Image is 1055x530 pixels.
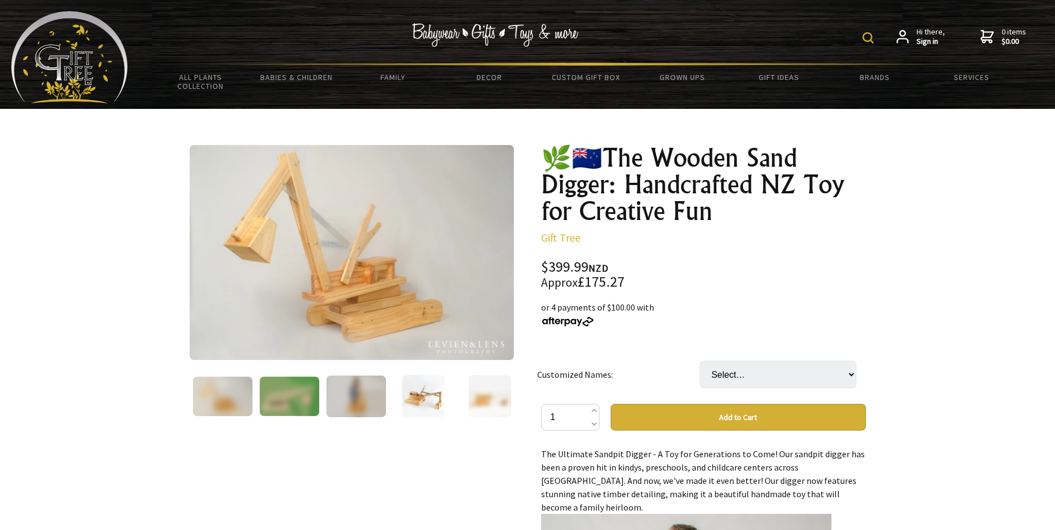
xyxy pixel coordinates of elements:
img: 🌿🇳🇿The Wooden Sand Digger: Handcrafted NZ Toy for Creative Fun [193,377,253,417]
a: 0 items$0.00 [980,27,1026,47]
a: Gift Tree [541,231,581,244]
img: 🌿🇳🇿The Wooden Sand Digger: Handcrafted NZ Toy for Creative Fun [260,377,320,417]
a: Brands [827,66,923,89]
img: Babywear - Gifts - Toys & more [412,23,579,47]
button: Add to Cart [611,404,866,431]
a: Grown Ups [634,66,730,89]
a: Family [345,66,441,89]
h1: 🌿🇳🇿The Wooden Sand Digger: Handcrafted NZ Toy for Creative Fun [541,144,866,224]
div: or 4 payments of $100.00 with [541,301,866,327]
td: Customized Names: [537,345,700,404]
a: Hi there,Sign in [896,27,945,47]
small: Approx [541,275,578,290]
a: All Plants Collection [152,66,249,98]
img: 🌿🇳🇿The Wooden Sand Digger: Handcrafted NZ Toy for Creative Fun [326,376,387,417]
img: product search [863,32,874,43]
img: 🌿🇳🇿The Wooden Sand Digger: Handcrafted NZ Toy for Creative Fun [469,375,511,417]
span: 0 items [1002,27,1026,47]
span: Hi there, [917,27,945,47]
a: Gift Ideas [730,66,826,89]
strong: $0.00 [1002,37,1026,47]
img: Afterpay [541,317,595,327]
img: 🌿🇳🇿The Wooden Sand Digger: Handcrafted NZ Toy for Creative Fun [190,145,514,360]
span: NZD [588,262,608,274]
div: $399.99 £175.27 [541,260,866,289]
a: Decor [441,66,537,89]
a: Custom Gift Box [538,66,634,89]
a: Services [923,66,1019,89]
strong: Sign in [917,37,945,47]
img: 🌿🇳🇿The Wooden Sand Digger: Handcrafted NZ Toy for Creative Fun [402,375,444,417]
a: Babies & Children [249,66,345,89]
img: Babyware - Gifts - Toys and more... [11,11,128,103]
